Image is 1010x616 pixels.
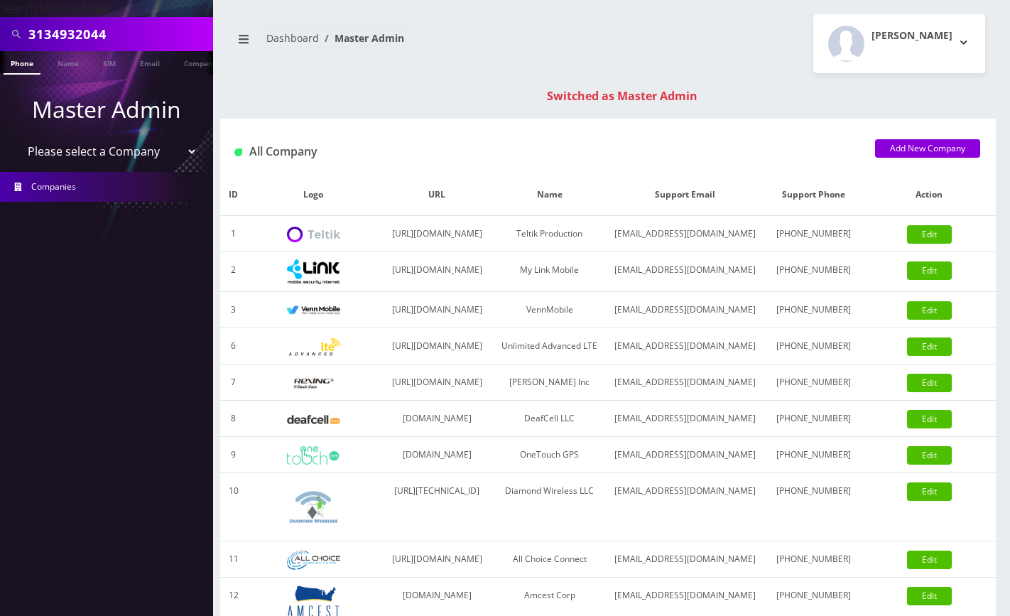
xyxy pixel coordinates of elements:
td: [URL][DOMAIN_NAME] [380,364,494,401]
td: [PHONE_NUMBER] [766,541,862,578]
td: 3 [220,292,247,328]
td: DeafCell LLC [494,401,605,437]
a: Email [133,51,167,73]
h1: All Company [234,145,854,158]
a: Phone [4,51,40,75]
a: Edit [907,410,952,428]
a: SIM [96,51,123,73]
th: Support Phone [766,174,862,216]
td: [EMAIL_ADDRESS][DOMAIN_NAME] [605,473,765,541]
td: [PHONE_NUMBER] [766,252,862,292]
td: 6 [220,328,247,364]
td: [URL][DOMAIN_NAME] [380,252,494,292]
input: Search All Companies [28,21,210,48]
td: [PHONE_NUMBER] [766,328,862,364]
td: [PHONE_NUMBER] [766,292,862,328]
img: DeafCell LLC [287,415,340,424]
td: [PHONE_NUMBER] [766,216,862,252]
td: [URL][DOMAIN_NAME] [380,292,494,328]
img: Diamond Wireless LLC [287,480,340,534]
td: [PHONE_NUMBER] [766,364,862,401]
td: [DOMAIN_NAME] [380,401,494,437]
td: VennMobile [494,292,605,328]
td: 2 [220,252,247,292]
img: Unlimited Advanced LTE [287,338,340,356]
div: Switched as Master Admin [234,87,1010,104]
a: Edit [907,482,952,501]
a: Edit [907,374,952,392]
th: Action [862,174,996,216]
img: All Choice Connect [287,551,340,570]
a: Edit [907,337,952,356]
th: Support Email [605,174,765,216]
td: [EMAIL_ADDRESS][DOMAIN_NAME] [605,364,765,401]
span: Companies [31,180,76,193]
td: 9 [220,437,247,473]
td: [PERSON_NAME] Inc [494,364,605,401]
td: [PHONE_NUMBER] [766,401,862,437]
a: Dashboard [266,31,319,45]
img: OneTouch GPS [287,446,340,465]
a: Edit [907,551,952,569]
td: [EMAIL_ADDRESS][DOMAIN_NAME] [605,328,765,364]
img: My Link Mobile [287,259,340,284]
a: Edit [907,225,952,244]
td: My Link Mobile [494,252,605,292]
td: [URL][DOMAIN_NAME] [380,216,494,252]
a: Edit [907,261,952,280]
th: URL [380,174,494,216]
button: [PERSON_NAME] [813,14,985,73]
td: [PHONE_NUMBER] [766,437,862,473]
img: Rexing Inc [287,377,340,390]
a: Edit [907,446,952,465]
a: Company [177,51,224,73]
th: ID [220,174,247,216]
td: [PHONE_NUMBER] [766,473,862,541]
td: 1 [220,216,247,252]
li: Master Admin [319,31,404,45]
img: VennMobile [287,306,340,315]
a: Add New Company [875,139,980,158]
img: Teltik Production [287,227,340,243]
td: Unlimited Advanced LTE [494,328,605,364]
td: [EMAIL_ADDRESS][DOMAIN_NAME] [605,216,765,252]
td: Diamond Wireless LLC [494,473,605,541]
td: 11 [220,541,247,578]
td: [URL][DOMAIN_NAME] [380,328,494,364]
td: [EMAIL_ADDRESS][DOMAIN_NAME] [605,292,765,328]
img: All Company [234,148,242,156]
td: OneTouch GPS [494,437,605,473]
a: Edit [907,301,952,320]
td: [URL][DOMAIN_NAME] [380,541,494,578]
td: All Choice Connect [494,541,605,578]
a: Name [50,51,86,73]
th: Logo [247,174,381,216]
th: Name [494,174,605,216]
nav: breadcrumb [231,23,597,64]
td: [EMAIL_ADDRESS][DOMAIN_NAME] [605,541,765,578]
strong: Global [73,1,110,16]
td: [EMAIL_ADDRESS][DOMAIN_NAME] [605,252,765,292]
td: Teltik Production [494,216,605,252]
td: 7 [220,364,247,401]
td: [EMAIL_ADDRESS][DOMAIN_NAME] [605,437,765,473]
td: [URL][TECHNICAL_ID] [380,473,494,541]
td: [EMAIL_ADDRESS][DOMAIN_NAME] [605,401,765,437]
a: Edit [907,587,952,605]
td: 10 [220,473,247,541]
td: 8 [220,401,247,437]
td: [DOMAIN_NAME] [380,437,494,473]
h2: [PERSON_NAME] [871,30,952,42]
